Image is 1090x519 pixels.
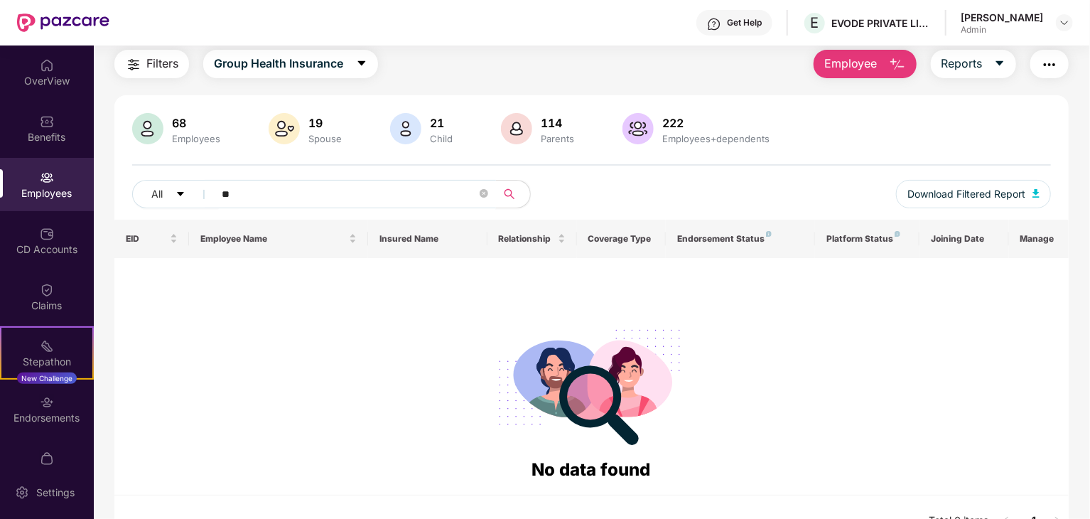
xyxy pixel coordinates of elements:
[40,227,54,241] img: svg+xml;base64,PHN2ZyBpZD0iQ0RfQWNjb3VudHMiIGRhdGEtbmFtZT0iQ0QgQWNjb3VudHMiIHhtbG5zPSJodHRwOi8vd3...
[214,55,343,73] span: Group Health Insurance
[169,133,223,144] div: Employees
[766,231,772,237] img: svg+xml;base64,PHN2ZyB4bWxucz0iaHR0cDovL3d3dy53My5vcmcvMjAwMC9zdmciIHdpZHRoPSI4IiBoZWlnaHQ9IjgiIH...
[114,220,189,258] th: EID
[15,486,29,500] img: svg+xml;base64,PHN2ZyBpZD0iU2V0dGluZy0yMHgyMCIgeG1sbnM9Imh0dHA6Ly93d3cudzMub3JnLzIwMDAvc3ZnIiB3aW...
[203,50,378,78] button: Group Health Insurancecaret-down
[176,189,185,200] span: caret-down
[889,56,906,73] img: svg+xml;base64,PHN2ZyB4bWxucz0iaHR0cDovL3d3dy53My5vcmcvMjAwMC9zdmciIHhtbG5zOnhsaW5rPSJodHRwOi8vd3...
[480,189,488,198] span: close-circle
[659,116,772,130] div: 222
[306,133,345,144] div: Spouse
[17,373,77,384] div: New Challenge
[146,55,178,73] span: Filters
[659,133,772,144] div: Employees+dependents
[368,220,487,258] th: Insured Name
[895,231,900,237] img: svg+xml;base64,PHN2ZyB4bWxucz0iaHR0cDovL3d3dy53My5vcmcvMjAwMC9zdmciIHdpZHRoPSI4IiBoZWlnaHQ9IjgiIH...
[831,16,931,30] div: EVODE PRIVATE LIMITED
[826,233,908,245] div: Platform Status
[896,180,1051,208] button: Download Filtered Report
[814,50,917,78] button: Employee
[961,11,1043,24] div: [PERSON_NAME]
[200,233,346,245] span: Employee Name
[994,58,1005,70] span: caret-down
[427,133,455,144] div: Child
[1059,17,1070,28] img: svg+xml;base64,PHN2ZyBpZD0iRHJvcGRvd24tMzJ4MzIiIHhtbG5zPSJodHRwOi8vd3d3LnczLm9yZy8yMDAwL3N2ZyIgd2...
[40,114,54,129] img: svg+xml;base64,PHN2ZyBpZD0iQmVuZWZpdHMiIHhtbG5zPSJodHRwOi8vd3d3LnczLm9yZy8yMDAwL3N2ZyIgd2lkdGg9Ij...
[499,233,555,245] span: Relationship
[132,113,163,144] img: svg+xml;base64,PHN2ZyB4bWxucz0iaHR0cDovL3d3dy53My5vcmcvMjAwMC9zdmciIHhtbG5zOnhsaW5rPSJodHRwOi8vd3...
[427,116,455,130] div: 21
[40,171,54,185] img: svg+xml;base64,PHN2ZyBpZD0iRW1wbG95ZWVzIiB4bWxucz0iaHR0cDovL3d3dy53My5vcmcvMjAwMC9zdmciIHdpZHRoPS...
[32,486,79,500] div: Settings
[538,116,577,130] div: 114
[532,459,651,480] span: No data found
[125,56,142,73] img: svg+xml;base64,PHN2ZyB4bWxucz0iaHR0cDovL3d3dy53My5vcmcvMjAwMC9zdmciIHdpZHRoPSIyNCIgaGVpZ2h0PSIyNC...
[961,24,1043,36] div: Admin
[1041,56,1058,73] img: svg+xml;base64,PHN2ZyB4bWxucz0iaHR0cDovL3d3dy53My5vcmcvMjAwMC9zdmciIHdpZHRoPSIyNCIgaGVpZ2h0PSIyNC...
[941,55,983,73] span: Reports
[577,220,667,258] th: Coverage Type
[495,180,531,208] button: search
[487,220,577,258] th: Relationship
[480,188,488,201] span: close-circle
[919,220,1009,258] th: Joining Date
[707,17,721,31] img: svg+xml;base64,PHN2ZyBpZD0iSGVscC0zMngzMiIgeG1sbnM9Imh0dHA6Ly93d3cudzMub3JnLzIwMDAvc3ZnIiB3aWR0aD...
[17,14,109,32] img: New Pazcare Logo
[1,355,92,369] div: Stepathon
[390,113,421,144] img: svg+xml;base64,PHN2ZyB4bWxucz0iaHR0cDovL3d3dy53My5vcmcvMjAwMC9zdmciIHhtbG5zOnhsaW5rPSJodHRwOi8vd3...
[132,180,219,208] button: Allcaret-down
[489,312,694,456] img: svg+xml;base64,PHN2ZyB4bWxucz0iaHR0cDovL3d3dy53My5vcmcvMjAwMC9zdmciIHdpZHRoPSIyODgiIGhlaWdodD0iMj...
[622,113,654,144] img: svg+xml;base64,PHN2ZyB4bWxucz0iaHR0cDovL3d3dy53My5vcmcvMjAwMC9zdmciIHhtbG5zOnhsaW5rPSJodHRwOi8vd3...
[40,451,54,466] img: svg+xml;base64,PHN2ZyBpZD0iTXlfT3JkZXJzIiBkYXRhLW5hbWU9Ik15IE9yZGVycyIgeG1sbnM9Imh0dHA6Ly93d3cudz...
[189,220,368,258] th: Employee Name
[538,133,577,144] div: Parents
[811,14,819,31] span: E
[40,283,54,297] img: svg+xml;base64,PHN2ZyBpZD0iQ2xhaW0iIHhtbG5zPSJodHRwOi8vd3d3LnczLm9yZy8yMDAwL3N2ZyIgd2lkdGg9IjIwIi...
[931,50,1016,78] button: Reportscaret-down
[727,17,762,28] div: Get Help
[40,339,54,353] img: svg+xml;base64,PHN2ZyB4bWxucz0iaHR0cDovL3d3dy53My5vcmcvMjAwMC9zdmciIHdpZHRoPSIyMSIgaGVpZ2h0PSIyMC...
[114,50,189,78] button: Filters
[1032,189,1040,198] img: svg+xml;base64,PHN2ZyB4bWxucz0iaHR0cDovL3d3dy53My5vcmcvMjAwMC9zdmciIHhtbG5zOnhsaW5rPSJodHRwOi8vd3...
[824,55,878,73] span: Employee
[1009,220,1069,258] th: Manage
[40,395,54,410] img: svg+xml;base64,PHN2ZyBpZD0iRW5kb3JzZW1lbnRzIiB4bWxucz0iaHR0cDovL3d3dy53My5vcmcvMjAwMC9zdmciIHdpZH...
[495,188,523,200] span: search
[501,113,532,144] img: svg+xml;base64,PHN2ZyB4bWxucz0iaHR0cDovL3d3dy53My5vcmcvMjAwMC9zdmciIHhtbG5zOnhsaW5rPSJodHRwOi8vd3...
[306,116,345,130] div: 19
[677,233,804,245] div: Endorsement Status
[40,58,54,73] img: svg+xml;base64,PHN2ZyBpZD0iSG9tZSIgeG1sbnM9Imh0dHA6Ly93d3cudzMub3JnLzIwMDAvc3ZnIiB3aWR0aD0iMjAiIG...
[126,233,167,245] span: EID
[151,186,163,202] span: All
[356,58,367,70] span: caret-down
[907,186,1025,202] span: Download Filtered Report
[269,113,300,144] img: svg+xml;base64,PHN2ZyB4bWxucz0iaHR0cDovL3d3dy53My5vcmcvMjAwMC9zdmciIHhtbG5zOnhsaW5rPSJodHRwOi8vd3...
[169,116,223,130] div: 68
